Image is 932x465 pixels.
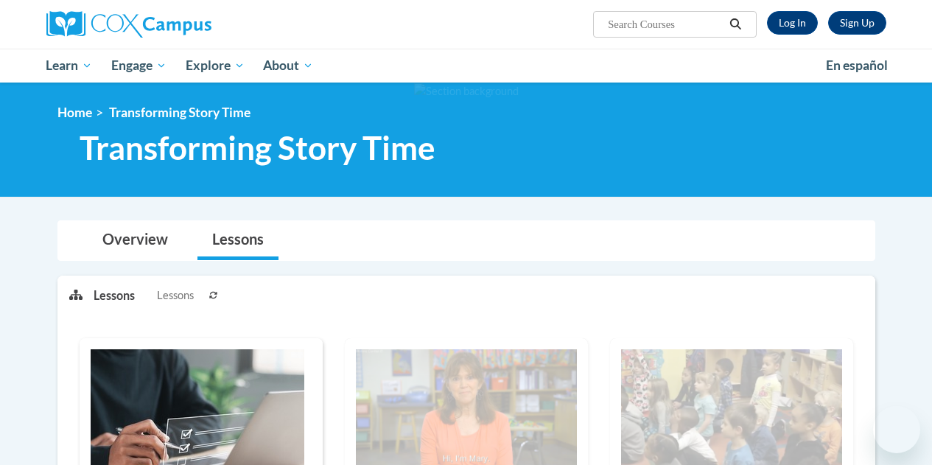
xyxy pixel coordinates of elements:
a: Engage [102,49,176,83]
a: Log In [767,11,818,35]
img: Cox Campus [46,11,211,38]
span: Explore [186,57,245,74]
a: Home [57,105,92,120]
span: Learn [46,57,92,74]
a: Overview [88,221,183,260]
button: Search [724,15,746,33]
span: En español [826,57,888,73]
input: Search Courses [606,15,724,33]
span: Lessons [157,287,194,304]
span: Engage [111,57,167,74]
div: Main menu [35,49,897,83]
span: Transforming Story Time [109,105,250,120]
a: Register [828,11,886,35]
a: Cox Campus [46,11,312,38]
a: En español [816,50,897,81]
iframe: Button to launch messaging window [873,406,920,453]
span: About [263,57,313,74]
a: Lessons [197,221,278,260]
img: Section background [414,83,519,99]
span: Transforming Story Time [80,128,435,167]
a: Explore [176,49,254,83]
p: Lessons [94,287,135,304]
a: About [253,49,323,83]
a: Learn [37,49,102,83]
